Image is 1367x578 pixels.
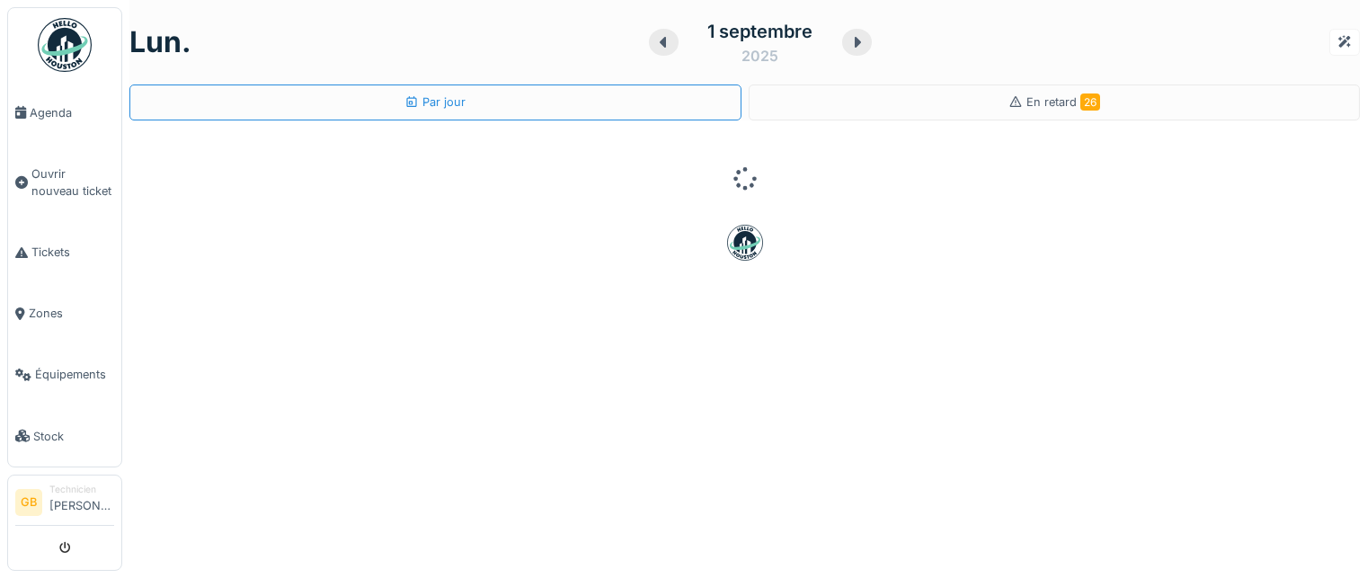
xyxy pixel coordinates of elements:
span: 26 [1080,93,1100,111]
span: Tickets [31,244,114,261]
img: Badge_color-CXgf-gQk.svg [38,18,92,72]
span: Stock [33,428,114,445]
a: Ouvrir nouveau ticket [8,143,121,221]
a: GB Technicien[PERSON_NAME] [15,483,114,526]
a: Zones [8,283,121,344]
h1: lun. [129,25,191,59]
a: Tickets [8,222,121,283]
a: Stock [8,405,121,467]
span: En retard [1026,95,1100,109]
a: Agenda [8,82,121,143]
span: Agenda [30,104,114,121]
a: Équipements [8,344,121,405]
div: Par jour [404,93,466,111]
img: badge-BVDL4wpA.svg [727,225,763,261]
span: Ouvrir nouveau ticket [31,165,114,200]
li: GB [15,489,42,516]
span: Équipements [35,366,114,383]
div: Technicien [49,483,114,496]
li: [PERSON_NAME] [49,483,114,521]
span: Zones [29,305,114,322]
div: 2025 [741,45,778,67]
div: 1 septembre [707,18,812,45]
